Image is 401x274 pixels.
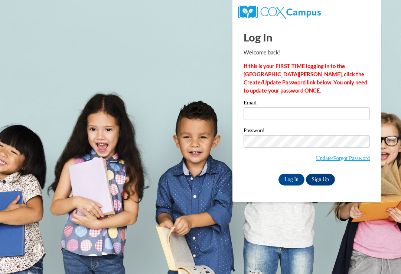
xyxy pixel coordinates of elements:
h1: Log In [244,30,370,45]
strong: If this is your FIRST TIME logging in to the [GEOGRAPHIC_DATA][PERSON_NAME], click the Create/Upd... [244,63,367,94]
p: Welcome back! [244,49,370,57]
a: Sign Up [306,174,335,186]
a: Update/Forgot Password [316,155,370,161]
a: COX Campus [238,9,321,15]
input: Log In [278,174,304,186]
label: Password [244,128,370,135]
img: COX Campus [238,6,321,19]
label: Email [244,100,370,107]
